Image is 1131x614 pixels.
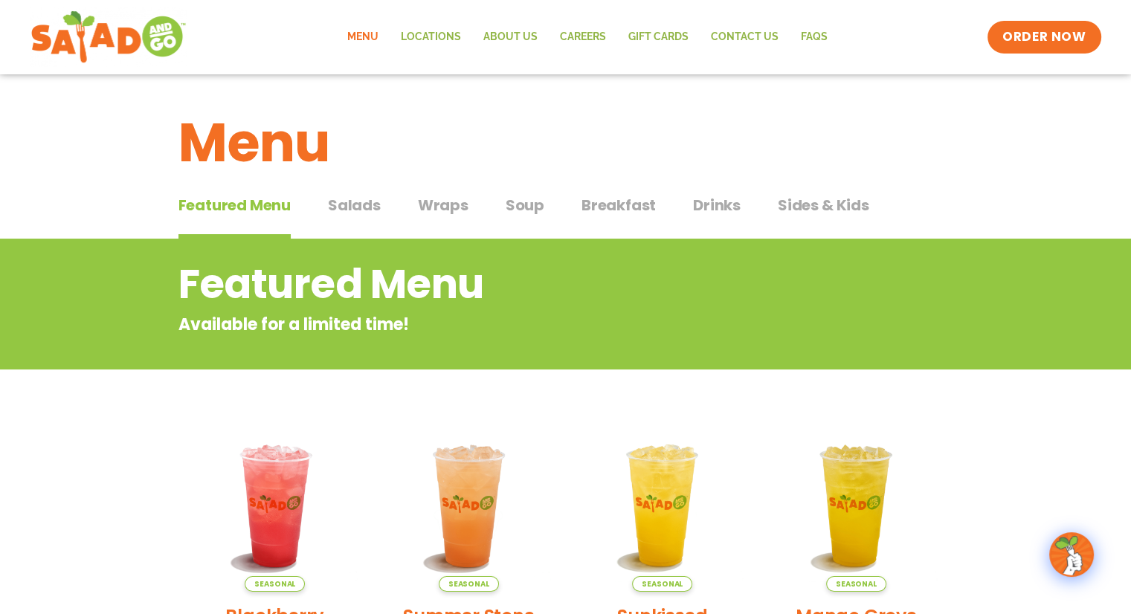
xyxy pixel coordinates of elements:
[178,254,834,314] h2: Featured Menu
[178,312,834,337] p: Available for a limited time!
[190,420,361,592] img: Product photo for Blackberry Bramble Lemonade
[336,20,390,54] a: Menu
[577,420,749,592] img: Product photo for Sunkissed Yuzu Lemonade
[826,576,886,592] span: Seasonal
[506,194,544,216] span: Soup
[581,194,656,216] span: Breakfast
[418,194,468,216] span: Wraps
[778,194,869,216] span: Sides & Kids
[178,103,953,183] h1: Menu
[632,576,692,592] span: Seasonal
[30,7,187,67] img: new-SAG-logo-768×292
[472,20,549,54] a: About Us
[439,576,499,592] span: Seasonal
[328,194,381,216] span: Salads
[693,194,741,216] span: Drinks
[383,420,555,592] img: Product photo for Summer Stone Fruit Lemonade
[178,194,291,216] span: Featured Menu
[987,21,1101,54] a: ORDER NOW
[1002,28,1086,46] span: ORDER NOW
[790,20,839,54] a: FAQs
[700,20,790,54] a: Contact Us
[178,189,953,239] div: Tabbed content
[1051,534,1092,575] img: wpChatIcon
[390,20,472,54] a: Locations
[549,20,617,54] a: Careers
[770,420,942,592] img: Product photo for Mango Grove Lemonade
[245,576,305,592] span: Seasonal
[336,20,839,54] nav: Menu
[617,20,700,54] a: GIFT CARDS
